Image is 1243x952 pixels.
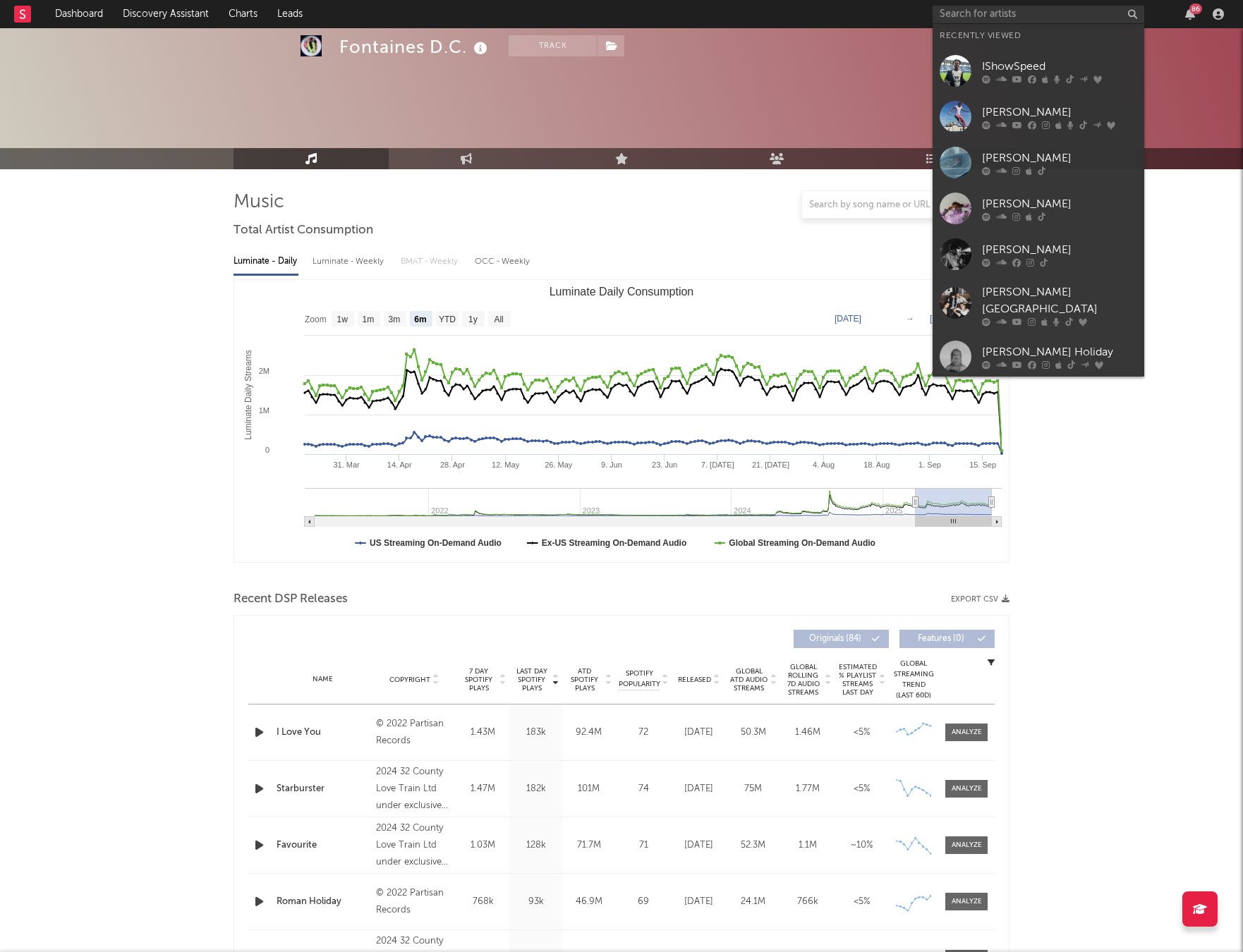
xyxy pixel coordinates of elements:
div: 72 [619,726,668,740]
span: 7 Day Spotify Plays [460,667,497,692]
text: 1M [259,406,269,415]
text: 0 [265,446,269,454]
div: [PERSON_NAME] Holiday [982,343,1137,360]
button: Track [509,35,597,56]
span: Copyright [389,676,430,684]
text: [DATE] [835,314,861,324]
a: [PERSON_NAME] Holiday [933,334,1144,379]
div: <5% [838,726,885,740]
span: Global ATD Audio Streams [729,667,768,692]
div: <5% [838,895,885,909]
button: 86 [1185,8,1195,20]
div: 69 [619,895,668,909]
input: Search for artists [933,6,1144,23]
div: 1.43M [460,726,506,740]
a: [PERSON_NAME][GEOGRAPHIC_DATA] [933,277,1144,334]
text: 4. Aug [813,460,835,469]
text: Global Streaming On-Demand Audio [729,538,875,548]
text: 7. [DATE] [701,460,734,469]
a: [PERSON_NAME] [933,94,1144,140]
div: I Love You [277,726,369,740]
svg: Luminate Daily Consumption [234,280,1009,562]
text: 21. [DATE] [752,460,789,469]
div: Luminate - Weekly [313,250,387,274]
a: [PERSON_NAME] [933,231,1144,277]
span: Originals ( 84 ) [803,635,868,643]
text: YTD [439,315,456,324]
div: 1.03M [460,838,506,853]
text: 1y [468,315,478,324]
span: Last Day Spotify Plays [513,667,550,692]
span: Spotify Popularity [619,669,660,690]
a: IShowSpeed [933,48,1144,94]
div: 24.1M [729,895,777,909]
div: [PERSON_NAME] [982,149,1137,166]
span: Features ( 0 ) [909,635,974,643]
div: 766k [784,895,831,909]
text: 2M [259,367,269,375]
div: [DATE] [675,726,722,740]
div: [PERSON_NAME] [982,195,1137,212]
text: → [906,314,914,324]
div: [PERSON_NAME] [982,241,1137,258]
div: 1.77M [784,782,831,796]
div: Luminate - Daily [234,250,298,274]
text: 31. Mar [333,460,360,469]
button: Features(0) [899,630,995,648]
div: [PERSON_NAME][GEOGRAPHIC_DATA] [982,284,1137,318]
a: Starburster [277,782,369,796]
div: ~ 10 % [838,838,885,853]
span: Released [678,676,711,684]
div: 93k [513,895,559,909]
span: Total Artist Consumption [234,222,373,239]
span: Estimated % Playlist Streams Last Day [838,663,877,697]
div: 1.1M [784,838,831,853]
div: Fontaines D.C. [339,35,491,59]
text: 9. Jun [601,460,622,469]
text: 3m [389,315,401,324]
div: [DATE] [675,782,722,796]
div: 52.3M [729,838,777,853]
text: Ex-US Streaming On-Demand Audio [542,538,687,548]
div: 71.7M [566,838,612,853]
div: © 2022 Partisan Records [376,716,453,750]
text: 1. Sep [918,460,941,469]
div: [DATE] [675,838,722,853]
text: 18. Aug [863,460,890,469]
span: ATD Spotify Plays [566,667,603,692]
div: 101M [566,782,612,796]
div: IShowSpeed [982,58,1137,75]
text: All [494,315,503,324]
text: Luminate Daily Consumption [550,286,694,298]
text: 23. Jun [652,460,677,469]
div: 128k [513,838,559,853]
button: Originals(84) [794,630,889,648]
text: Luminate Daily Streams [243,350,253,439]
div: 74 [619,782,668,796]
text: 28. Apr [440,460,465,469]
text: 15. Sep [969,460,996,469]
div: 50.3M [729,726,777,740]
div: Name [277,674,369,685]
div: 182k [513,782,559,796]
div: Global Streaming Trend (Last 60D) [892,659,935,701]
div: <5% [838,782,885,796]
text: 26. May [545,460,573,469]
text: 1m [363,315,375,324]
div: 2024 32 County Love Train Ltd under exclusive license to XL Recordings Ltd [376,764,453,814]
text: 12. May [492,460,520,469]
a: Roman Holiday [277,895,369,909]
div: Recently Viewed [940,28,1137,44]
div: 768k [460,895,506,909]
a: [PERSON_NAME] [933,185,1144,231]
div: OCC - Weekly [475,250,531,274]
div: 75M [729,782,777,796]
input: Search by song name or URL [802,200,951,211]
div: [PERSON_NAME] [982,104,1137,121]
div: 183k [513,726,559,740]
div: 71 [619,838,668,853]
a: Favourite [277,838,369,853]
